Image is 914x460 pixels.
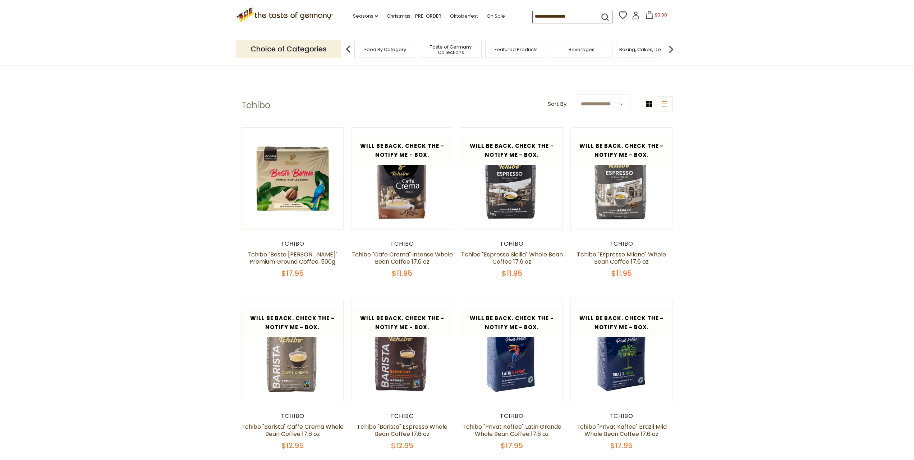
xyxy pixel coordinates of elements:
div: Tchibo [570,240,673,247]
a: Tchibo "Cafe Crema" Intense Whole Bean Coffee 17.6 oz [352,250,453,266]
a: Christmas - PRE-ORDER [387,12,441,20]
button: $0.00 [641,11,672,22]
a: Featured Products [495,47,538,52]
img: Tchibo Privat Kaffee Brazil Mild Whole Bean [571,300,672,402]
div: Tchibo [570,413,673,420]
a: Tchibo "Beste [PERSON_NAME]" Premium Ground Coffee, 500g [248,250,337,266]
a: Tchibo "Espresso Milano" Whole Bean Coffee 17.6 oz [577,250,666,266]
span: $0.00 [655,12,667,18]
a: Tchibo "Privat Kaffee" Latin Grande Whole Bean Coffee 17.6 oz [463,423,561,438]
a: On Sale [487,12,505,20]
span: $12.95 [281,441,304,451]
label: Sort By: [548,100,568,109]
a: Seasons [353,12,378,20]
span: $11.95 [502,268,522,278]
a: Baking, Cakes, Desserts [619,47,675,52]
img: Tchibo Espresso Sicilia Whole Bean [461,128,563,229]
a: Tchibo "Espresso Sicilia" Whole Bean Coffee 17.6 oz [461,250,563,266]
img: Tchibo Milano Espresso Whole Bean Coffee [571,128,672,229]
span: $17.95 [501,441,523,451]
a: Oktoberfest [450,12,478,20]
span: $11.95 [611,268,632,278]
a: Tchibo "Privat Kaffee" Brazil Mild Whole Bean Coffee 17.6 oz [577,423,667,438]
a: Beverages [569,47,594,52]
h1: Tchibo [242,100,270,111]
img: Tchibo Privat Kaffee Latin Whole Bean [461,300,563,402]
span: $12.95 [391,441,413,451]
span: $17.95 [281,268,304,278]
a: Tchibo "Barista" Caffe Crema Whole Bean Coffee 17.6 oz [242,423,344,438]
img: Tchibo Barista Caffe Crema Whole Bean [242,300,344,402]
p: Choice of Categories [236,40,341,58]
span: $11.95 [392,268,412,278]
img: Tchibo Cafe Crema Intense Whole Bean [352,128,453,229]
img: next arrow [664,42,678,56]
a: Taste of Germany Collections [422,44,479,55]
img: Tchibo Barista Espresso Whole Bean [352,300,453,402]
span: $17.95 [610,441,633,451]
img: Tchibo "Beste Bohne" Premium Ground Coffee [242,128,344,229]
a: Tchibo "Barista" Espresso Whole Bean Coffee 17.6 oz [357,423,447,438]
div: Tchibo [351,240,454,247]
img: previous arrow [341,42,355,56]
div: Tchibo [242,240,344,247]
div: Tchibo [242,413,344,420]
div: Tchibo [351,413,454,420]
a: Food By Category [364,47,406,52]
div: Tchibo [461,413,563,420]
div: Tchibo [461,240,563,247]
